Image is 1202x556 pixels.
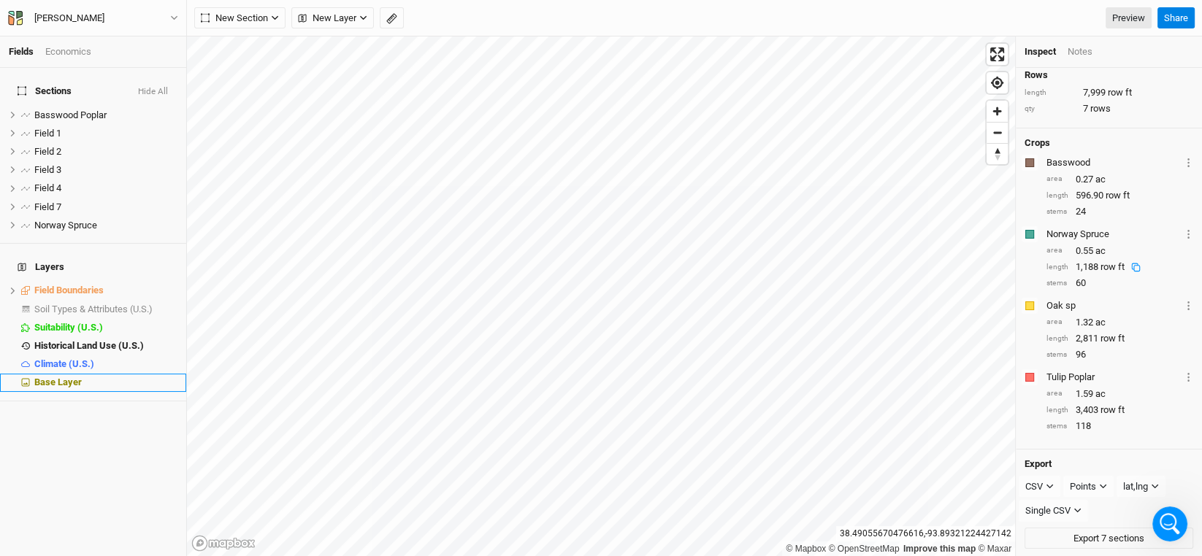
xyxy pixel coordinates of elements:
[229,6,256,34] button: Home
[987,123,1008,143] span: Zoom out
[1184,297,1193,314] button: Crop Usage
[1046,333,1068,344] div: length
[1046,405,1068,416] div: length
[1046,278,1068,289] div: stems
[1046,190,1068,201] div: length
[987,122,1008,143] button: Zoom out
[9,46,34,57] a: Fields
[1046,299,1181,312] div: Oak sp
[34,201,177,213] div: Field 7
[1046,317,1068,328] div: area
[45,45,91,58] div: Economics
[1046,316,1193,329] div: 1.32
[1046,245,1068,256] div: area
[34,304,177,315] div: Soil Types & Attributes (U.S.)
[12,391,280,521] div: Support says…
[1046,387,1193,401] div: 1.59
[1046,404,1193,417] div: 3,403
[23,323,228,380] div: For the KML file, it appears that it has both polygon and line segments. You can upload that to c...
[23,400,228,486] div: From what I can tell, this file holds a bunch of different layers. From contour lines to varied A...
[978,544,1011,554] a: Maxar
[1046,421,1068,432] div: stems
[1090,102,1111,115] span: rows
[64,46,269,74] div: Here’s an example of a KML file that I was trying to upload.
[34,109,107,120] span: Basswood Poplar
[64,146,269,161] div: Thanks for looking into it!
[1063,476,1114,498] button: Points
[1025,137,1050,149] h4: Crops
[12,391,240,495] div: From what I can tell, this file holds a bunch of different layers. From contour lines to varied A...
[34,220,97,231] span: Norway Spruce
[9,252,177,282] h4: Layers
[987,72,1008,93] span: Find my location
[34,164,177,176] div: Field 3
[1019,476,1060,498] button: CSV
[1046,156,1181,169] div: Basswood
[194,7,286,29] button: New Section
[1076,260,1147,274] div: 1,188
[64,82,269,139] div: The suitability issue appears on all farms not a specific project, and in different browsers (Cho...
[829,544,900,554] a: OpenStreetMap
[1046,206,1068,217] div: stems
[34,377,82,387] span: Base Layer
[786,544,826,554] a: Mapbox
[1095,387,1106,401] span: ac
[987,143,1008,164] button: Reset bearing to north
[1157,7,1195,29] button: Share
[1025,503,1071,518] div: Single CSV
[34,322,177,333] div: Suitability (U.S.)
[34,285,177,296] div: Field Boundaries
[34,340,177,352] div: Historical Land Use (U.S.)
[12,267,280,314] div: Support says…
[1095,316,1106,329] span: ac
[23,444,34,456] button: Emoji picker
[12,314,280,390] div: Support says…
[987,44,1008,65] span: Enter fullscreen
[1125,262,1147,273] button: Copy
[1046,277,1193,290] div: 60
[9,6,37,34] button: go back
[34,146,61,157] span: Field 2
[1100,261,1125,272] span: row ft
[1184,154,1193,171] button: Crop Usage
[1095,244,1106,258] span: ac
[836,526,1015,541] div: 38.49055670476616 , -93.89321224427142
[187,36,1015,556] canvas: Map
[1025,102,1193,115] div: 7
[34,182,177,194] div: Field 4
[1025,69,1193,81] h4: Rows
[1184,225,1193,242] button: Crop Usage
[46,444,58,456] button: Gif picker
[93,444,104,456] button: Start recording
[23,276,228,304] div: Hey [PERSON_NAME], the disappearing suitability bug has now been resolved.
[1025,458,1193,470] h4: Export
[34,340,144,351] span: Historical Land Use (U.S.)
[1046,420,1193,433] div: 118
[987,101,1008,122] span: Zoom in
[1046,332,1193,345] div: 2,811
[1068,45,1092,58] div: Notes
[1025,88,1076,99] div: length
[34,322,103,333] span: Suitability (U.S.)
[1025,479,1043,494] div: CSV
[1046,262,1068,273] div: length
[1046,371,1181,384] div: Tulip Poplar
[71,18,145,33] p: Active 30m ago
[79,212,178,227] div: KML border_BR.kml
[903,544,976,554] a: Improve this map
[1046,174,1068,185] div: area
[1100,404,1125,417] span: row ft
[1025,45,1056,58] div: Inspect
[34,146,177,158] div: Field 2
[71,7,117,18] h1: Support
[380,7,404,29] button: Shortcut: M
[1046,173,1193,186] div: 0.27
[1123,479,1148,494] div: lat,lng
[1108,86,1132,99] span: row ft
[1025,104,1076,115] div: qty
[987,144,1008,164] span: Reset bearing to north
[1046,388,1068,399] div: area
[34,220,177,231] div: Norway Spruce
[1046,205,1193,218] div: 24
[1184,368,1193,385] button: Crop Usage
